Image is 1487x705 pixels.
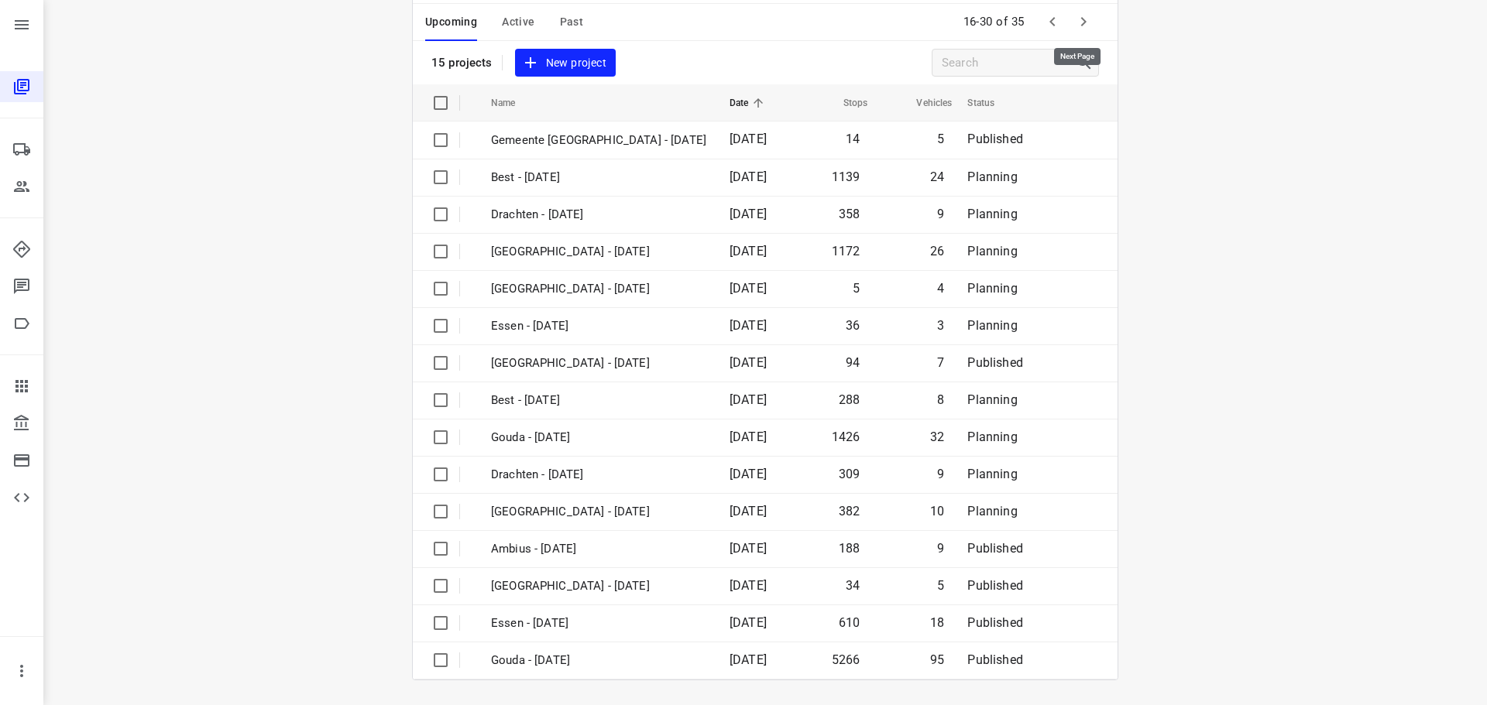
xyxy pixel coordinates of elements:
span: 14 [846,132,860,146]
p: Gouda - Monday [491,652,706,669]
span: 8 [937,392,944,407]
span: 10 [930,504,944,518]
span: Published [967,355,1023,370]
span: [DATE] [730,207,767,221]
span: Planning [967,281,1017,296]
span: 610 [839,615,860,630]
p: Zwolle - Wednesday [491,243,706,261]
span: New project [524,53,606,73]
p: Gouda - Tuesday [491,429,706,447]
p: Essen - Tuesday [491,317,706,335]
span: 18 [930,615,944,630]
span: Planning [967,169,1017,184]
span: 309 [839,467,860,481]
span: 1172 [832,244,860,258]
span: [DATE] [730,281,767,296]
span: [DATE] [730,504,767,518]
p: Ambius - Monday [491,540,706,558]
span: Active [502,12,534,32]
span: Published [967,132,1023,146]
span: [DATE] [730,132,767,146]
span: 5266 [832,652,860,667]
div: Search [1075,53,1098,72]
span: 1139 [832,169,860,184]
span: Status [967,94,1015,112]
span: 9 [937,541,944,556]
span: Published [967,652,1023,667]
span: Planning [967,392,1017,407]
span: Previous Page [1037,6,1068,37]
span: Stops [823,94,868,112]
span: 16-30 of 35 [957,5,1032,39]
span: 7 [937,355,944,370]
p: 15 projects [431,56,493,70]
span: Name [491,94,536,112]
span: 5 [937,578,944,593]
span: [DATE] [730,318,767,333]
span: [DATE] [730,578,767,593]
span: [DATE] [730,169,767,184]
span: [DATE] [730,392,767,407]
span: Planning [967,244,1017,258]
span: 1426 [832,430,860,444]
p: Drachten - Tuesday [491,466,706,484]
button: New project [515,49,616,77]
span: Published [967,541,1023,556]
span: Planning [967,467,1017,481]
span: 5 [853,281,860,296]
span: Planning [967,207,1017,221]
span: Planning [967,430,1017,444]
span: 26 [930,244,944,258]
p: Antwerpen - Tuesday [491,280,706,298]
span: 32 [930,430,944,444]
span: Planning [967,318,1017,333]
span: Date [730,94,769,112]
span: 9 [937,207,944,221]
span: 288 [839,392,860,407]
span: [DATE] [730,355,767,370]
span: Vehicles [896,94,952,112]
span: [DATE] [730,652,767,667]
p: Essen - Monday [491,614,706,632]
span: [DATE] [730,430,767,444]
span: Upcoming [425,12,477,32]
span: Planning [967,504,1017,518]
span: 95 [930,652,944,667]
p: Gemeente Rotterdam - Monday [491,577,706,595]
span: 94 [846,355,860,370]
p: Gemeente Rotterdam - Tuesday [491,354,706,372]
span: Past [560,12,584,32]
span: 188 [839,541,860,556]
span: 34 [846,578,860,593]
span: Published [967,578,1023,593]
span: 382 [839,504,860,518]
p: Gemeente Rotterdam - Wednesday [491,132,706,149]
span: 24 [930,169,944,184]
span: [DATE] [730,244,767,258]
span: Published [967,615,1023,630]
input: Search projects [942,51,1075,75]
p: Best - Wednesday [491,169,706,187]
span: 9 [937,467,944,481]
p: Drachten - Wednesday [491,206,706,224]
span: 3 [937,318,944,333]
span: [DATE] [730,541,767,556]
span: 4 [937,281,944,296]
p: Zwolle - Tuesday [491,503,706,521]
span: 5 [937,132,944,146]
p: Best - Tuesday [491,392,706,409]
span: [DATE] [730,467,767,481]
span: [DATE] [730,615,767,630]
span: 358 [839,207,860,221]
span: 36 [846,318,860,333]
